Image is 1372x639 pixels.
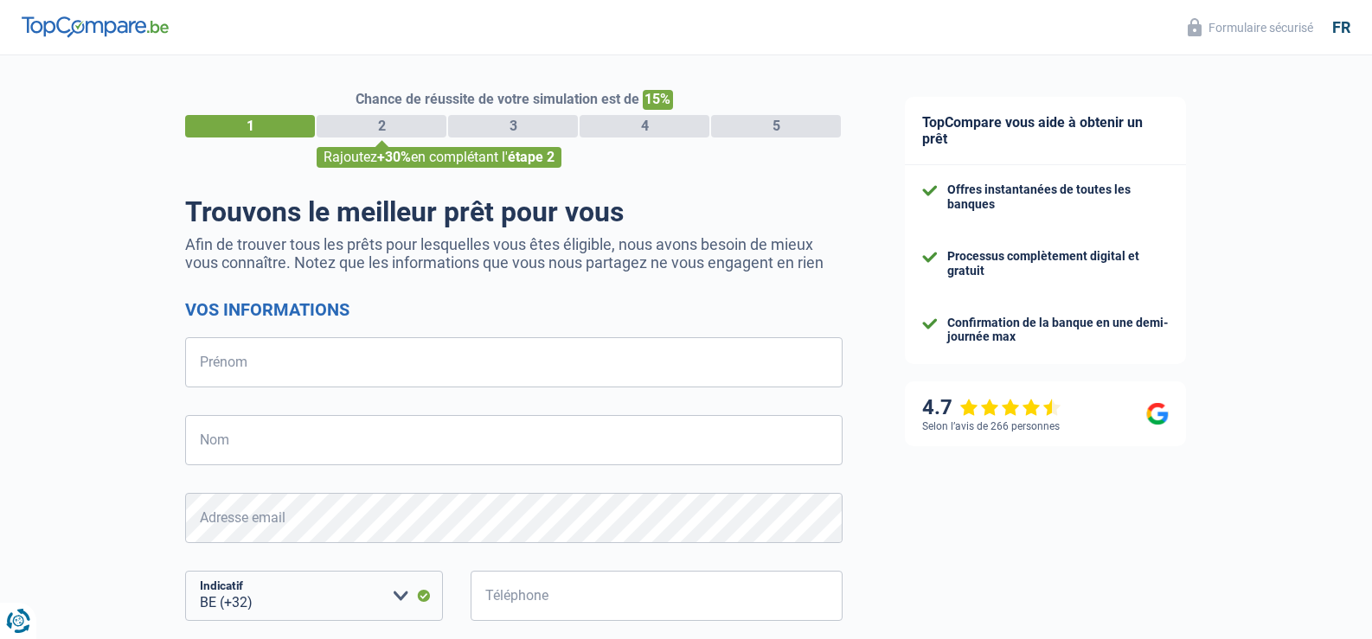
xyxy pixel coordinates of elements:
div: 4 [580,115,709,137]
div: fr [1332,18,1350,37]
span: étape 2 [508,149,555,165]
span: Chance de réussite de votre simulation est de [356,91,639,107]
img: TopCompare Logo [22,16,169,37]
div: TopCompare vous aide à obtenir un prêt [905,97,1186,165]
div: Selon l’avis de 266 personnes [922,420,1060,432]
div: 4.7 [922,395,1061,420]
p: Afin de trouver tous les prêts pour lesquelles vous êtes éligible, nous avons besoin de mieux vou... [185,235,843,272]
div: 2 [317,115,446,137]
h1: Trouvons le meilleur prêt pour vous [185,195,843,228]
h2: Vos informations [185,299,843,320]
div: 1 [185,115,315,137]
div: Offres instantanées de toutes les banques [947,182,1169,212]
span: 15% [643,90,673,110]
button: Formulaire sécurisé [1177,13,1324,42]
span: +30% [377,149,411,165]
div: Rajoutez en complétant l' [317,147,561,168]
div: Processus complètement digital et gratuit [947,249,1169,278]
div: 5 [711,115,841,137]
div: 3 [448,115,578,137]
input: 401020304 [471,571,843,621]
div: Confirmation de la banque en une demi-journée max [947,316,1169,345]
